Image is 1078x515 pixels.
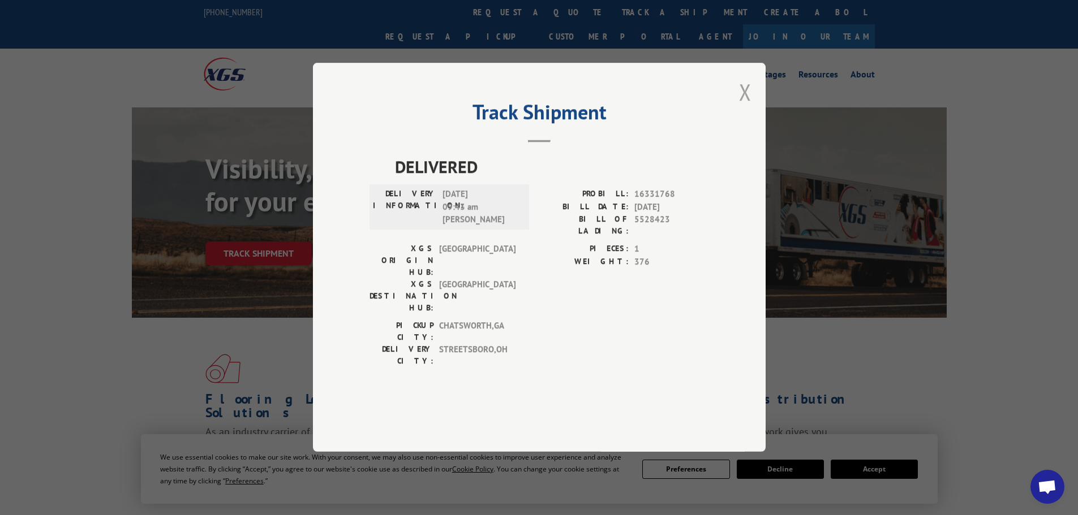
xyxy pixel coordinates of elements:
[539,214,629,237] label: BILL OF LADING:
[439,320,516,344] span: CHATSWORTH , GA
[539,201,629,214] label: BILL DATE:
[439,279,516,314] span: [GEOGRAPHIC_DATA]
[370,320,433,344] label: PICKUP CITY:
[373,188,437,227] label: DELIVERY INFORMATION:
[539,256,629,269] label: WEIGHT:
[539,188,629,201] label: PROBILL:
[634,256,709,269] span: 376
[634,214,709,237] span: 5528423
[370,344,433,367] label: DELIVERY CITY:
[739,77,751,107] button: Close modal
[1030,470,1064,504] div: Open chat
[370,104,709,125] h2: Track Shipment
[370,243,433,279] label: XGS ORIGIN HUB:
[634,188,709,201] span: 16331768
[395,154,709,180] span: DELIVERED
[634,243,709,256] span: 1
[539,243,629,256] label: PIECES:
[634,201,709,214] span: [DATE]
[439,243,516,279] span: [GEOGRAPHIC_DATA]
[439,344,516,367] span: STREETSBORO , OH
[370,279,433,314] label: XGS DESTINATION HUB:
[443,188,519,227] span: [DATE] 09:43 am [PERSON_NAME]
